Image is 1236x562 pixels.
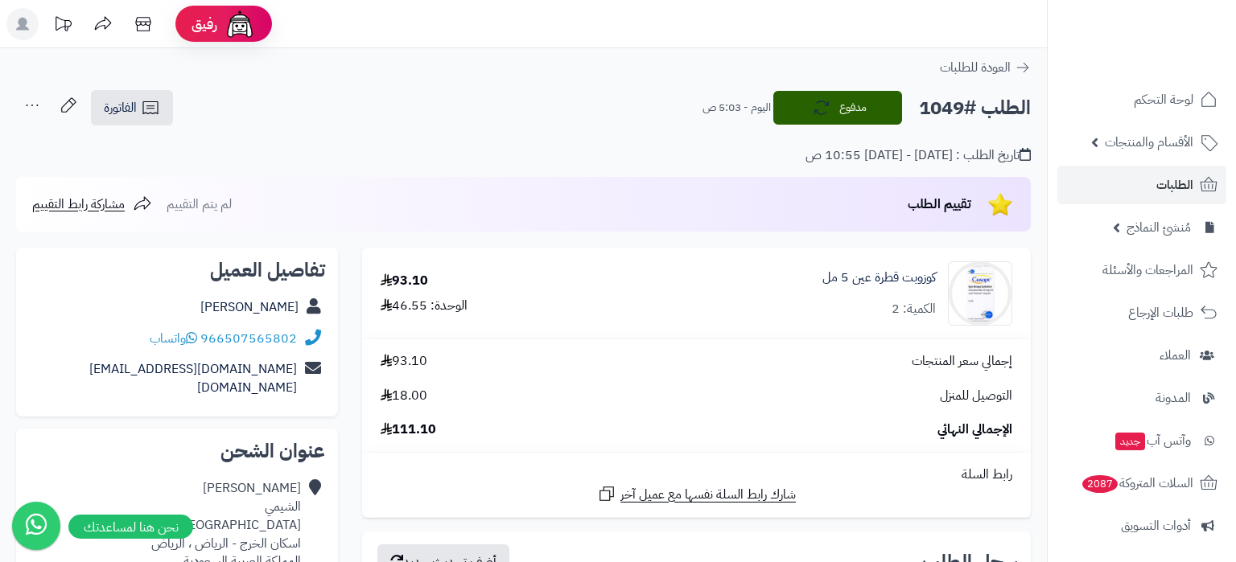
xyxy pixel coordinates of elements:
div: تاريخ الطلب : [DATE] - [DATE] 10:55 ص [805,146,1031,165]
a: [PERSON_NAME] [200,297,299,317]
span: رفيق [192,14,217,34]
a: الطلبات [1057,166,1226,204]
a: واتساب [150,329,197,348]
a: كوزوبت قطرة عين 5 مل [822,269,936,287]
span: 93.10 [381,352,427,371]
a: وآتس آبجديد [1057,421,1226,460]
img: 531337ada73b280e76a4c99adcb20847243e-90x90.jpg [949,261,1011,326]
h2: عنوان الشحن [29,441,325,461]
span: السلات المتروكة [1081,472,1193,494]
a: المدونة [1057,379,1226,417]
a: لوحة التحكم [1057,80,1226,119]
span: مشاركة رابط التقييم [32,195,125,214]
span: وآتس آب [1114,429,1191,452]
span: لوحة التحكم [1134,88,1193,111]
div: الكمية: 2 [892,300,936,318]
a: السلات المتروكة2087 [1057,464,1226,503]
a: أدوات التسويق [1057,507,1226,545]
span: 111.10 [381,420,436,439]
span: العودة للطلبات [940,58,1011,77]
span: العملاء [1160,344,1191,367]
span: جديد [1115,433,1145,450]
span: أدوات التسويق [1121,515,1191,537]
span: تقييم الطلب [908,195,971,214]
span: إجمالي سعر المنتجات [912,352,1012,371]
span: لم يتم التقييم [167,195,232,214]
a: [DOMAIN_NAME][EMAIL_ADDRESS][DOMAIN_NAME] [89,359,297,397]
span: مُنشئ النماذج [1127,216,1191,239]
span: طلبات الإرجاع [1128,302,1193,324]
span: المدونة [1156,387,1191,409]
div: رابط السلة [369,466,1024,484]
a: المراجعات والأسئلة [1057,251,1226,289]
div: 93.10 [381,272,428,290]
span: التوصيل للمنزل [940,387,1012,405]
img: ai-face.png [224,8,256,40]
span: المراجعات والأسئلة [1102,259,1193,281]
span: الطلبات [1156,174,1193,196]
a: شارك رابط السلة نفسها مع عميل آخر [597,484,796,504]
h2: تفاصيل العميل [29,260,325,280]
span: الأقسام والمنتجات [1105,131,1193,154]
button: مدفوع [773,91,902,125]
span: الإجمالي النهائي [937,420,1012,439]
small: اليوم - 5:03 ص [702,100,771,116]
a: تحديثات المنصة [43,8,83,44]
a: 966507565802 [200,329,297,348]
span: الفاتورة [104,98,137,117]
a: مشاركة رابط التقييم [32,195,152,214]
span: شارك رابط السلة نفسها مع عميل آخر [620,486,796,504]
h2: الطلب #1049 [919,92,1031,125]
a: العودة للطلبات [940,58,1031,77]
a: العملاء [1057,336,1226,375]
span: 2087 [1082,475,1118,493]
span: 18.00 [381,387,427,405]
img: logo-2.png [1127,41,1221,75]
a: طلبات الإرجاع [1057,293,1226,332]
a: الفاتورة [91,90,173,125]
div: الوحدة: 46.55 [381,297,468,315]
